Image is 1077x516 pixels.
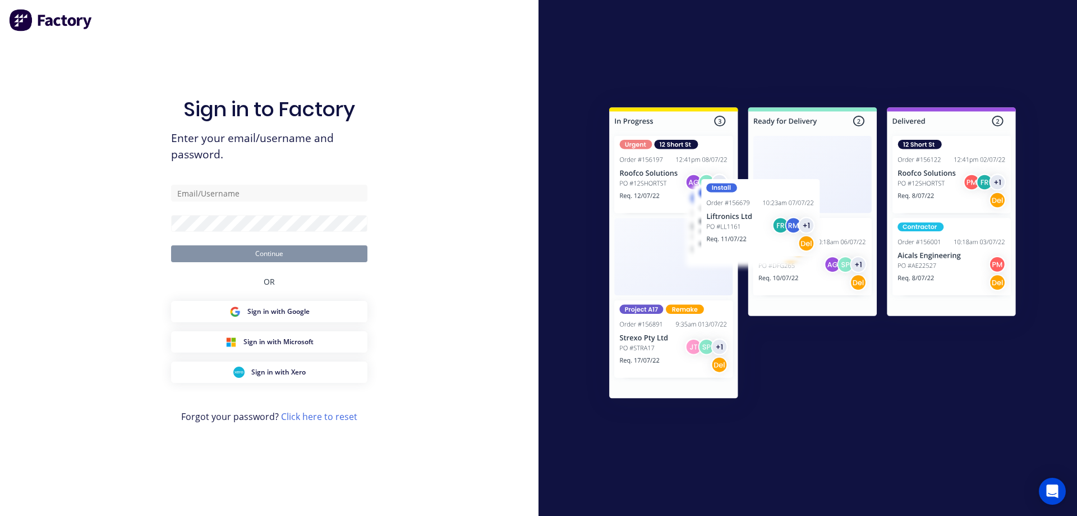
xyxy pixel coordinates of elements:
[247,307,310,317] span: Sign in with Google
[181,410,357,423] span: Forgot your password?
[264,262,275,301] div: OR
[225,336,237,348] img: Microsoft Sign in
[171,130,367,163] span: Enter your email/username and password.
[9,9,93,31] img: Factory
[281,410,357,423] a: Click here to reset
[229,306,241,317] img: Google Sign in
[171,245,367,262] button: Continue
[243,337,314,347] span: Sign in with Microsoft
[183,97,355,121] h1: Sign in to Factory
[171,185,367,202] input: Email/Username
[1039,478,1066,505] div: Open Intercom Messenger
[171,362,367,383] button: Xero Sign inSign in with Xero
[171,331,367,353] button: Microsoft Sign inSign in with Microsoft
[251,367,306,377] span: Sign in with Xero
[584,85,1041,425] img: Sign in
[233,367,245,378] img: Xero Sign in
[171,301,367,322] button: Google Sign inSign in with Google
